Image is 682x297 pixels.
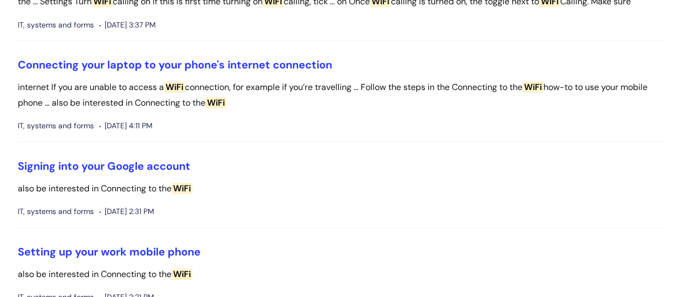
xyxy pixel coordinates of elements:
span: [DATE] 3:37 PM [99,18,156,32]
span: WiFi [171,183,192,194]
span: WiFi [171,268,192,280]
a: Connecting your laptop to your phone's internet connection [18,58,332,72]
span: WiFi [164,81,185,93]
p: also be interested in Connecting to the [18,181,665,197]
span: IT, systems and forms [18,119,94,133]
span: [DATE] 2:31 PM [99,205,154,218]
span: IT, systems and forms [18,18,94,32]
a: Setting up your work mobile phone [18,245,201,259]
p: internet If you are unable to access a connection, for example if you’re travelling ... Follow th... [18,80,665,111]
span: [DATE] 4:11 PM [99,119,153,133]
span: IT, systems and forms [18,205,94,218]
a: Signing into your Google account [18,159,190,173]
span: WiFi [205,97,226,108]
p: also be interested in Connecting to the [18,267,665,282]
span: WiFi [522,81,543,93]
